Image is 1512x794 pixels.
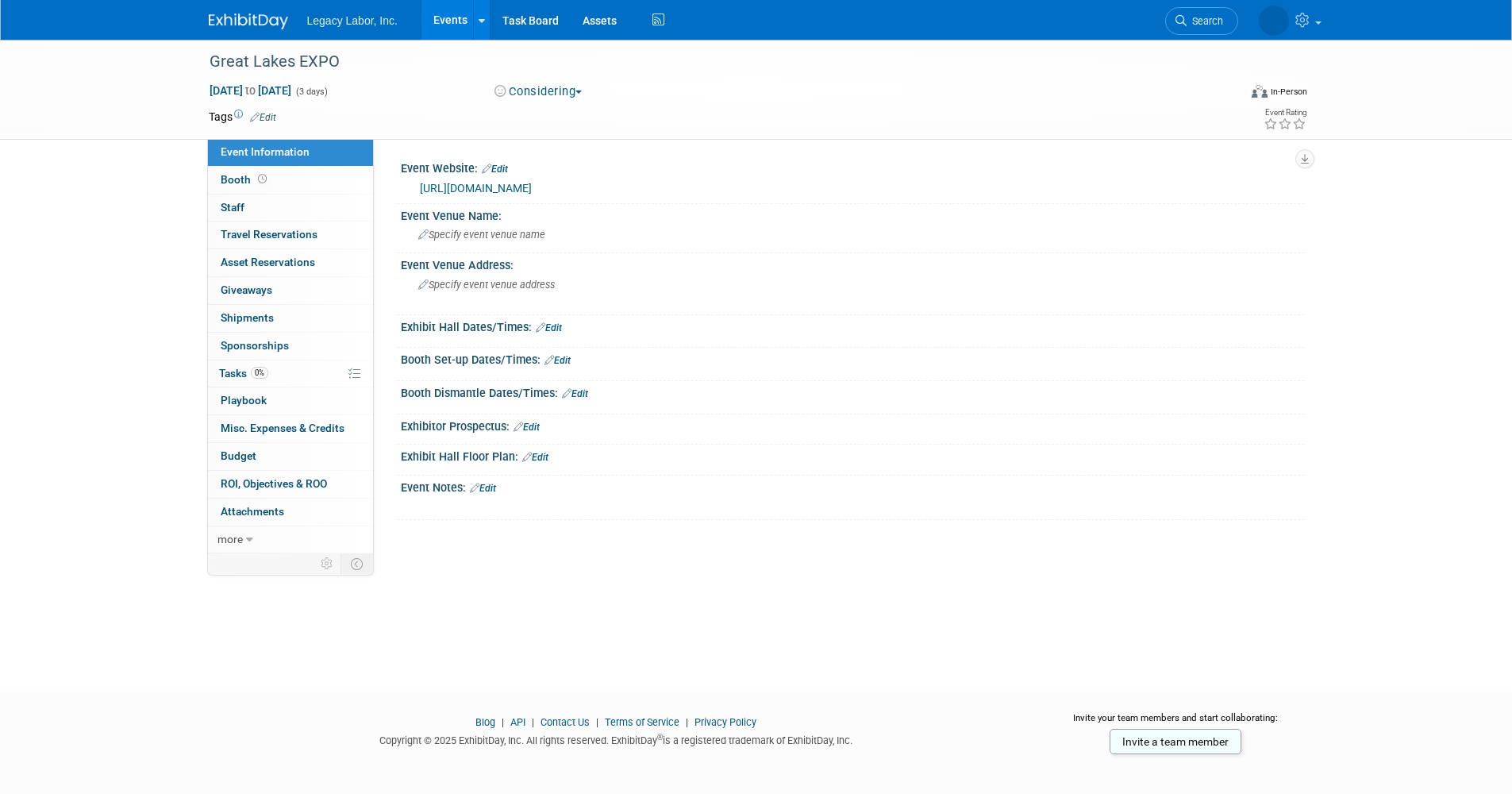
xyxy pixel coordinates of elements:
[514,422,540,433] a: Edit
[221,339,289,352] span: Sponsorships
[1259,6,1289,36] img: Taylor Williams
[221,228,317,241] span: Travel Reservations
[592,716,602,728] span: |
[219,367,268,380] span: Tasks
[401,476,1304,496] div: Event Notes:
[401,414,1304,435] div: Exhibitor Prospectus:
[605,716,679,728] a: Terms of Service
[294,87,328,97] span: (3 days)
[1252,85,1268,98] img: Format-Inperson.png
[1270,86,1307,98] div: In-Person
[401,348,1304,368] div: Booth Set-up Dates/Times:
[255,173,270,185] span: Booth not reserved yet
[221,505,284,518] span: Attachments
[510,716,525,728] a: API
[489,83,588,100] button: Considering
[694,716,756,728] a: Privacy Policy
[221,256,315,268] span: Asset Reservations
[482,164,508,175] a: Edit
[522,452,548,463] a: Edit
[209,109,276,125] td: Tags
[208,526,373,553] a: more
[401,204,1304,224] div: Event Venue Name:
[1110,729,1241,754] a: Invite a team member
[221,201,244,214] span: Staff
[1264,109,1306,117] div: Event Rating
[209,13,288,29] img: ExhibitDay
[204,48,1214,76] div: Great Lakes EXPO
[208,387,373,414] a: Playbook
[221,449,256,462] span: Budget
[243,84,258,97] span: to
[208,471,373,498] a: ROI, Objectives & ROO
[208,167,373,194] a: Booth
[401,381,1304,402] div: Booth Dismantle Dates/Times:
[208,277,373,304] a: Giveaways
[208,305,373,332] a: Shipments
[208,195,373,222] a: Staff
[307,14,398,27] span: Legacy Labor, Inc.
[208,333,373,360] a: Sponsorships
[221,477,327,490] span: ROI, Objectives & ROO
[1048,711,1304,735] div: Invite your team members and start collaborating:
[208,360,373,387] a: Tasks0%
[1165,7,1238,35] a: Search
[528,716,538,728] span: |
[418,279,555,291] span: Specify event venue address
[250,112,276,123] a: Edit
[221,173,270,186] span: Booth
[221,145,310,158] span: Event Information
[221,283,272,296] span: Giveaways
[401,156,1304,177] div: Event Website:
[221,422,344,434] span: Misc. Expenses & Credits
[401,315,1304,336] div: Exhibit Hall Dates/Times:
[562,388,588,399] a: Edit
[340,553,373,574] td: Toggle Event Tabs
[314,553,341,574] td: Personalize Event Tab Strip
[209,730,1025,748] div: Copyright © 2025 ExhibitDay, Inc. All rights reserved. ExhibitDay is a registered trademark of Ex...
[208,499,373,526] a: Attachments
[657,733,663,742] sup: ®
[401,445,1304,465] div: Exhibit Hall Floor Plan:
[498,716,508,728] span: |
[544,355,571,366] a: Edit
[1187,15,1223,27] span: Search
[208,415,373,442] a: Misc. Expenses & Credits
[208,139,373,166] a: Event Information
[475,716,495,728] a: Blog
[470,483,496,494] a: Edit
[251,367,268,379] span: 0%
[541,716,590,728] a: Contact Us
[420,182,532,195] a: [URL][DOMAIN_NAME]
[221,311,274,324] span: Shipments
[536,322,562,333] a: Edit
[208,222,373,249] a: Travel Reservations
[217,533,243,545] span: more
[682,716,692,728] span: |
[208,443,373,470] a: Budget
[208,249,373,276] a: Asset Reservations
[221,394,267,407] span: Playbook
[401,253,1304,273] div: Event Venue Address:
[209,83,292,98] span: [DATE] [DATE]
[418,229,545,241] span: Specify event venue name
[1145,83,1308,106] div: Event Format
